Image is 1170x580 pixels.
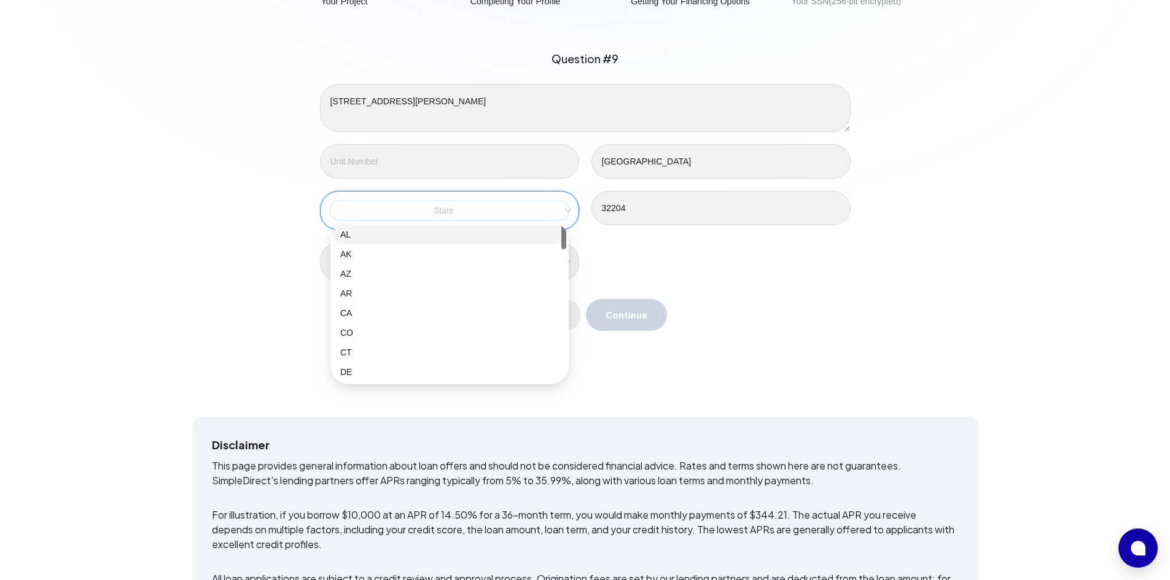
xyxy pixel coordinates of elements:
[340,247,559,261] div: AK
[591,144,851,179] input: City
[340,287,559,300] div: AR
[333,323,566,342] div: CO
[333,244,566,264] div: AK
[320,84,851,132] textarea: [STREET_ADDRESS][PERSON_NAME]
[340,365,559,379] div: DE
[333,284,566,303] div: AR
[212,458,959,488] p: This page provides general information about loan offers and should not be considered financial a...
[212,508,959,552] p: For illustration, if you borrow $10,000 at an APR of 14.50% for a 36-month term, you would make m...
[591,191,851,225] input: Zip Code
[340,326,559,339] div: CO
[333,362,566,382] div: DE
[340,346,559,359] div: CT
[552,50,618,67] p: Question #9
[340,267,559,280] div: AZ
[333,264,566,284] div: AZ
[320,144,579,179] input: Unit Number
[340,306,559,320] div: CA
[212,436,959,454] h5: Disclaimer
[333,303,566,323] div: CA
[586,299,667,331] button: Continue
[333,342,566,362] div: CT
[1118,528,1158,568] button: Open chat window
[340,228,559,241] div: AL
[333,225,566,244] div: AL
